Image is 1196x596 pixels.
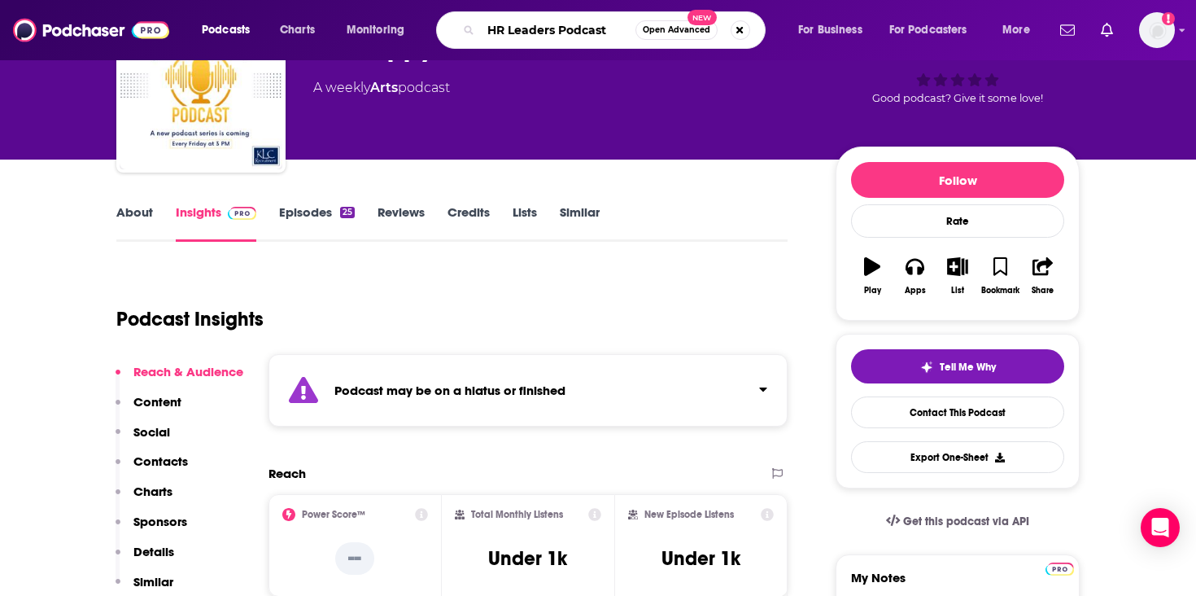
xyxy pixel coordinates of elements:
a: Lists [513,204,537,242]
div: Share [1032,286,1054,296]
a: Similar [560,204,600,242]
div: Bookmark [981,286,1019,296]
a: Charts [269,17,325,43]
button: Social [116,424,170,454]
img: Podchaser - Follow, Share and Rate Podcasts [13,15,169,46]
span: New [687,10,717,25]
strong: Podcast may be on a hiatus or finished [334,383,565,398]
div: Rate [851,204,1064,238]
button: open menu [787,17,883,43]
p: Sponsors [133,514,187,529]
a: About [116,204,153,242]
button: Sponsors [116,514,187,544]
h2: New Episode Listens [644,509,734,520]
p: Content [133,394,181,410]
button: Play [851,247,893,305]
button: Follow [851,162,1064,198]
p: -- [335,542,374,575]
div: Apps [905,286,926,296]
div: Open Intercom Messenger [1141,508,1180,547]
div: A weekly podcast [313,78,450,98]
h2: Total Monthly Listens [471,509,563,520]
span: More [1002,19,1030,42]
button: Share [1022,247,1064,305]
button: Charts [116,484,172,514]
button: Show profile menu [1139,12,1175,48]
a: Episodes25 [279,204,355,242]
div: Play [864,286,881,296]
section: Click to expand status details [268,354,788,427]
input: Search podcasts, credits, & more... [481,17,635,43]
div: Search podcasts, credits, & more... [452,11,781,49]
span: For Podcasters [889,19,967,42]
svg: Add a profile image [1162,12,1175,25]
a: Show notifications dropdown [1094,16,1120,44]
div: Good podcast? Give it some love! [836,18,1080,119]
p: Contacts [133,454,188,469]
p: Similar [133,574,173,589]
button: open menu [991,17,1050,43]
button: Open AdvancedNew [635,20,718,40]
div: 25 [340,207,355,218]
button: Export One-Sheet [851,441,1064,473]
button: tell me why sparkleTell Me Why [851,349,1064,383]
img: Podchaser Pro [1045,563,1074,576]
p: Reach & Audience [133,364,243,379]
div: List [951,286,964,296]
button: Content [116,394,181,424]
button: List [936,247,979,305]
a: Contact This Podcast [851,397,1064,428]
span: Charts [280,19,315,42]
span: Get this podcast via API [903,515,1029,528]
h2: Power Score™ [302,509,365,520]
img: HR Happy Hour [120,7,282,169]
button: Bookmark [979,247,1021,305]
img: User Profile [1139,12,1175,48]
span: For Business [798,19,862,42]
h3: Under 1k [661,546,740,571]
button: open menu [335,17,426,43]
p: Details [133,544,174,559]
a: Pro website [1045,560,1074,576]
h2: Reach [268,466,306,481]
img: tell me why sparkle [920,361,933,374]
p: Charts [133,484,172,499]
span: Monitoring [347,19,404,42]
button: Details [116,544,174,574]
a: InsightsPodchaser Pro [176,204,256,242]
button: Contacts [116,454,188,484]
button: Apps [893,247,936,305]
h1: Podcast Insights [116,307,264,331]
span: Podcasts [202,19,250,42]
span: Logged in as derettb [1139,12,1175,48]
button: open menu [879,17,991,43]
a: Show notifications dropdown [1054,16,1081,44]
button: Reach & Audience [116,364,243,394]
span: Open Advanced [643,26,710,34]
a: Get this podcast via API [873,502,1042,541]
a: Credits [447,204,490,242]
a: Reviews [378,204,425,242]
a: Arts [370,80,398,95]
p: Social [133,424,170,440]
button: open menu [190,17,271,43]
span: Good podcast? Give it some love! [872,92,1043,104]
img: Podchaser Pro [228,207,256,220]
h3: Under 1k [488,546,567,571]
span: Tell Me Why [940,361,996,374]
